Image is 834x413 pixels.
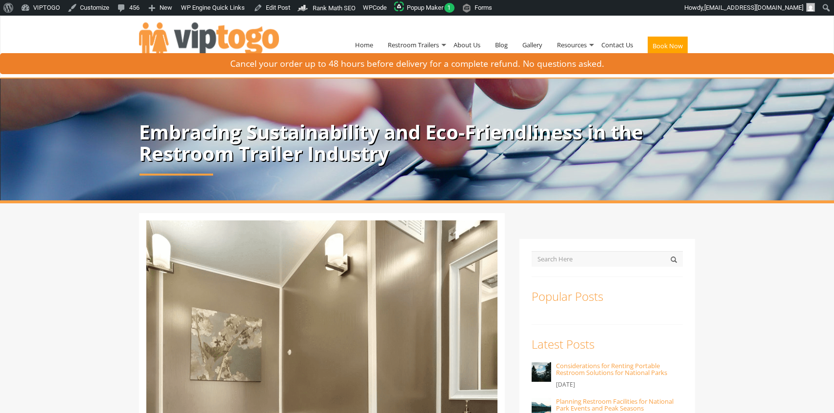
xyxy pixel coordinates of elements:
span: [EMAIL_ADDRESS][DOMAIN_NAME] [704,4,803,11]
a: Gallery [515,20,550,70]
a: Considerations for Renting Portable Restroom Solutions for National Parks [556,361,667,377]
span: Rank Math SEO [313,4,356,12]
button: Book Now [648,37,688,55]
a: About Us [446,20,488,70]
p: Embracing Sustainability and Eco-Friendliness in the Restroom Trailer Industry [139,121,695,164]
h3: Latest Posts [532,338,683,351]
a: Restroom Trailers [380,20,446,70]
input: Search Here [532,251,683,267]
a: Contact Us [594,20,640,70]
a: Book Now [640,20,695,76]
p: [DATE] [556,379,683,391]
a: Planning Restroom Facilities for National Park Events and Peak Seasons [556,397,674,413]
img: VIPTOGO [139,22,279,62]
img: Considerations for Renting Portable Restroom Solutions for National Parks - VIPTOGO [532,362,551,382]
h3: Popular Posts [532,290,683,303]
a: Resources [550,20,594,70]
a: Home [348,20,380,70]
span: 1 [444,3,455,13]
a: Blog [488,20,515,70]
